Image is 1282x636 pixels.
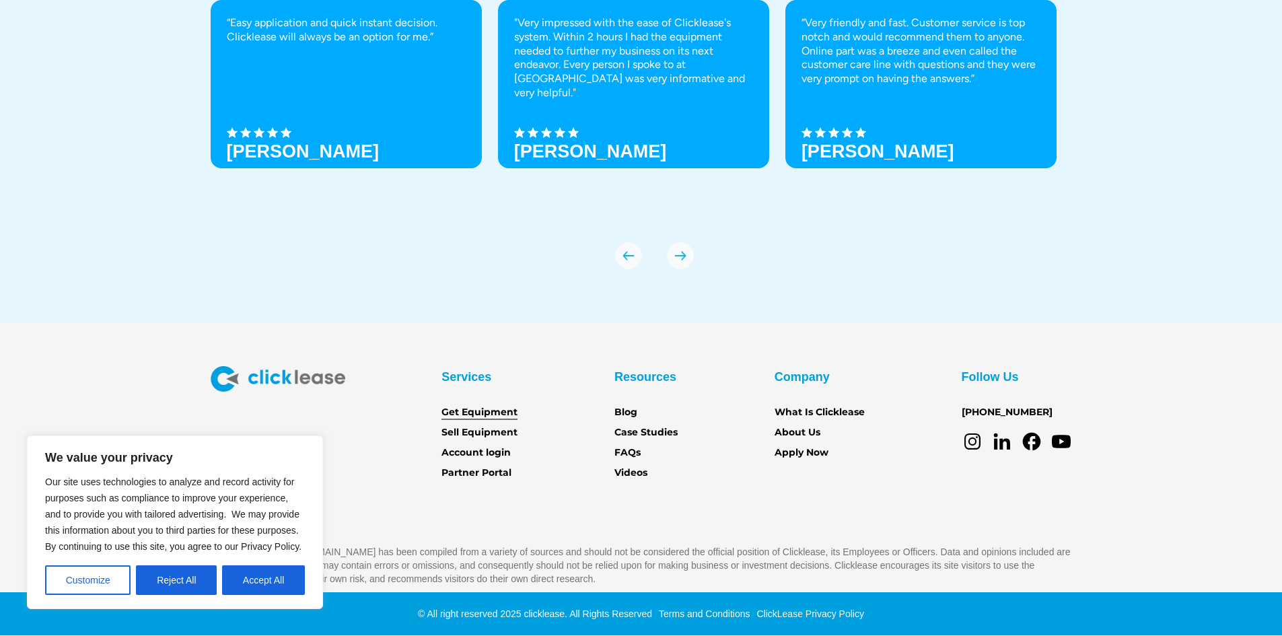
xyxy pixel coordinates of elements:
a: What Is Clicklease [775,405,865,420]
img: Black star icon [528,127,538,138]
img: Black star icon [227,127,238,138]
a: Blog [614,405,637,420]
div: previous slide [615,242,642,269]
a: About Us [775,425,820,440]
h3: [PERSON_NAME] [802,141,954,162]
strong: [PERSON_NAME] [514,141,667,162]
div: Resources [614,366,676,388]
a: Sell Equipment [441,425,518,440]
a: ClickLease Privacy Policy [753,608,864,619]
div: Services [441,366,491,388]
img: Black star icon [514,127,525,138]
a: Apply Now [775,446,828,460]
img: Black star icon [267,127,278,138]
button: Reject All [136,565,217,595]
img: Black star icon [254,127,264,138]
a: Case Studies [614,425,678,440]
p: "Very impressed with the ease of Clicklease's system. Within 2 hours I had the equipment needed t... [514,16,753,100]
img: Black star icon [815,127,826,138]
div: We value your privacy [27,435,323,609]
img: Black star icon [240,127,251,138]
p: We value your privacy [45,450,305,466]
img: Black star icon [555,127,565,138]
a: FAQs [614,446,641,460]
a: Partner Portal [441,466,511,481]
span: Our site uses technologies to analyze and record activity for purposes such as compliance to impr... [45,476,301,552]
div: next slide [667,242,694,269]
img: Black star icon [828,127,839,138]
button: Accept All [222,565,305,595]
div: © All right reserved 2025 clicklease. All Rights Reserved [418,607,652,621]
img: Black star icon [281,127,291,138]
a: Terms and Conditions [655,608,750,619]
img: arrow Icon [615,242,642,269]
img: Black star icon [541,127,552,138]
img: Black star icon [802,127,812,138]
img: Black star icon [842,127,853,138]
p: The content linked to [DOMAIN_NAME] has been compiled from a variety of sources and should not be... [211,545,1072,586]
h3: [PERSON_NAME] [227,141,380,162]
img: Clicklease logo [211,366,345,392]
img: arrow Icon [667,242,694,269]
div: Follow Us [962,366,1019,388]
p: “Easy application and quick instant decision. Clicklease will always be an option for me.” [227,16,466,44]
a: Videos [614,466,647,481]
a: [PHONE_NUMBER] [962,405,1053,420]
button: Customize [45,565,131,595]
a: Get Equipment [441,405,518,420]
p: “Very friendly and fast. Customer service is top notch and would recommend them to anyone. Online... [802,16,1040,86]
div: Company [775,366,830,388]
a: Account login [441,446,511,460]
img: Black star icon [855,127,866,138]
img: Black star icon [568,127,579,138]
